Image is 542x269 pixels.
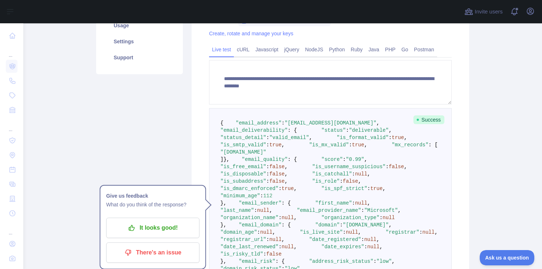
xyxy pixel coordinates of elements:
span: "organization_name" [220,215,279,221]
span: true [392,135,404,141]
span: "mx_records" [392,142,429,148]
span: , [377,237,380,242]
a: Live test [209,44,234,55]
span: , [382,186,385,191]
span: "deliverable" [349,127,389,133]
span: , [284,164,287,170]
span: null [257,207,270,213]
span: : [340,178,343,184]
span: , [272,229,275,235]
span: , [358,178,361,184]
span: : [ [428,142,437,148]
span: "email_provider_name" [297,207,361,213]
span: : [257,229,260,235]
span: null [346,229,358,235]
span: : [266,135,269,141]
span: true [269,142,282,148]
span: : [343,229,346,235]
a: Javascript [252,44,281,55]
span: : [266,178,269,184]
span: , [294,186,297,191]
a: NodeJS [302,44,326,55]
span: : [373,258,376,264]
span: false [269,171,284,177]
span: , [364,142,367,148]
button: There's an issue [106,242,200,263]
span: , [435,229,437,235]
span: , [294,215,297,221]
span: null [282,244,294,250]
span: "is_format_valid" [337,135,389,141]
span: , [392,258,395,264]
span: : [254,207,257,213]
span: "is_mx_valid" [309,142,349,148]
div: ... [6,118,17,132]
span: "email_sender" [239,200,282,206]
a: Python [326,44,348,55]
span: , [294,244,297,250]
span: true [352,142,364,148]
span: "minimum_age" [220,193,260,199]
button: It looks good! [106,218,200,238]
span: : [266,237,269,242]
span: , [389,222,392,228]
span: , [367,200,370,206]
span: , [284,178,287,184]
span: "is_dmarc_enforced" [220,186,279,191]
a: Go [398,44,411,55]
span: "email_domain" [239,222,282,228]
span: : [266,142,269,148]
div: Primary Key: [209,17,452,24]
span: : { [282,222,291,228]
span: "email_quality" [242,157,288,162]
a: cURL [234,44,252,55]
span: , [398,207,401,213]
a: Ruby [348,44,366,55]
span: "domain" [315,222,339,228]
span: 112 [263,193,272,199]
span: , [358,229,361,235]
span: , [377,120,380,126]
span: , [380,244,382,250]
span: : [340,222,343,228]
span: "last_name" [220,207,254,213]
span: : [386,164,389,170]
span: "is_disposable" [220,171,266,177]
span: null [260,229,272,235]
span: false [389,164,404,170]
span: "registrar" [386,229,419,235]
span: null [355,200,368,206]
span: "score" [321,157,343,162]
a: PHP [382,44,398,55]
span: }, [220,200,227,206]
span: "is_role" [312,178,340,184]
span: }, [220,258,227,264]
span: "email_address" [236,120,282,126]
span: }, [223,157,229,162]
a: jQuery [281,44,302,55]
span: "valid_email" [269,135,309,141]
span: "is_smtp_valid" [220,142,266,148]
a: Usage [105,17,174,33]
span: , [367,171,370,177]
span: : [282,120,284,126]
span: "Microsoft" [364,207,398,213]
span: : [279,186,282,191]
iframe: Toggle Customer Support [480,250,535,265]
span: null [367,244,380,250]
span: null [269,237,282,242]
span: , [284,171,287,177]
span: : { [288,127,297,133]
a: Support [105,50,174,66]
span: , [404,164,407,170]
span: null [382,215,395,221]
p: What do you think of the response? [106,200,200,209]
span: "first_name" [315,200,352,206]
span: : [346,127,349,133]
span: "0.99" [346,157,364,162]
span: "status" [321,127,346,133]
span: "is_spf_strict" [321,186,367,191]
h1: Give us feedback [106,191,200,200]
span: "date_last_renewed" [220,244,279,250]
span: , [269,207,272,213]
